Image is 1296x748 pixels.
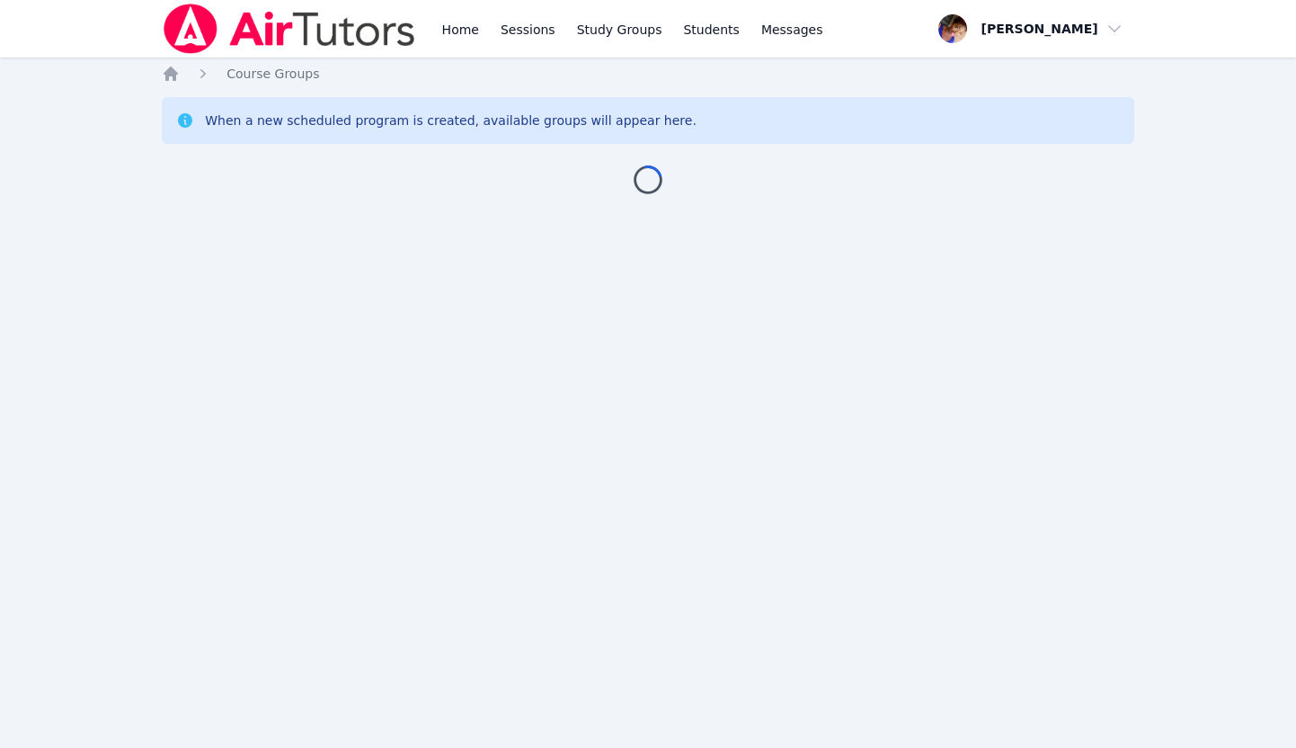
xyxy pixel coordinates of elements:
a: Course Groups [226,65,319,83]
div: When a new scheduled program is created, available groups will appear here. [205,111,697,129]
span: Messages [761,21,823,39]
nav: Breadcrumb [162,65,1134,83]
img: Air Tutors [162,4,416,54]
span: Course Groups [226,67,319,81]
